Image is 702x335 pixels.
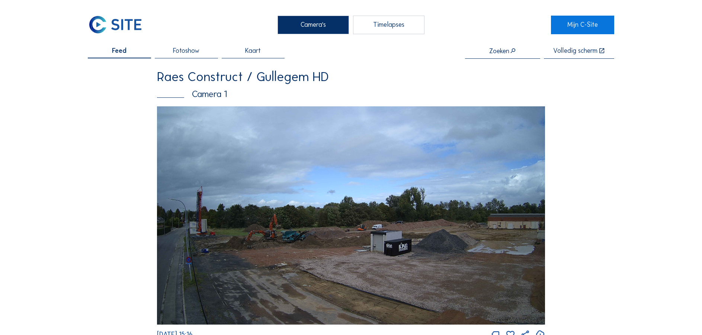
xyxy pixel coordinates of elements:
div: Raes Construct / Gullegem HD [157,70,545,83]
img: C-SITE Logo [88,16,143,34]
img: Image [157,106,545,325]
div: Volledig scherm [553,48,597,55]
span: Feed [112,48,126,54]
div: Camera 1 [157,90,545,99]
span: Fotoshow [173,48,199,54]
div: Camera's [278,16,349,34]
div: Timelapses [353,16,424,34]
span: Kaart [245,48,261,54]
a: C-SITE Logo [88,16,151,34]
a: Mijn C-Site [551,16,614,34]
